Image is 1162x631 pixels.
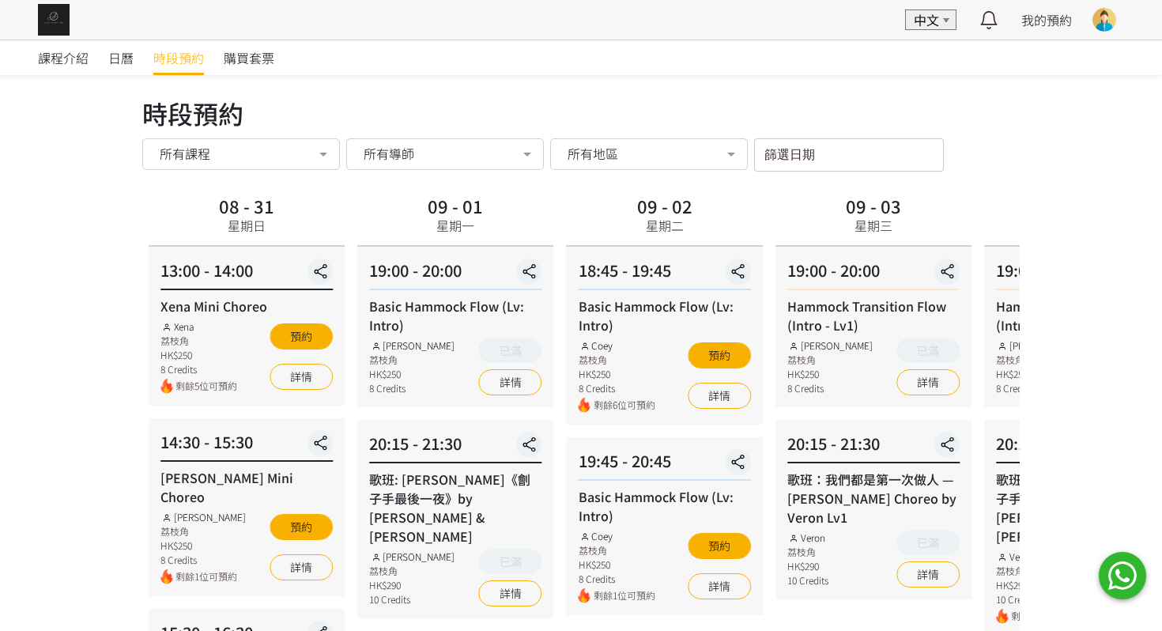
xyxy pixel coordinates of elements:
div: 19:00 - 20:00 [787,259,960,290]
a: 日曆 [108,40,134,75]
a: 購買套票 [224,40,274,75]
div: HK$250 [160,538,246,553]
span: 日曆 [108,48,134,67]
img: img_61c0148bb0266 [38,4,70,36]
a: 詳情 [688,383,751,409]
div: 19:45 - 20:45 [579,449,751,481]
a: 時段預約 [153,40,204,75]
div: 8 Credits [579,572,655,586]
div: 荔枝角 [369,353,455,367]
div: HK$250 [787,367,873,381]
button: 已滿 [479,338,542,363]
span: 剩餘6位可預約 [1011,609,1073,624]
div: 荔枝角 [369,564,455,578]
div: 荔枝角 [787,353,873,367]
div: 10 Credits [996,592,1073,606]
div: HK$290 [996,578,1073,592]
div: Basic Hammock Flow (Lv: Intro) [579,297,751,334]
div: 8 Credits [579,381,655,395]
div: 荔枝角 [996,564,1073,578]
span: 所有課程 [160,145,210,161]
a: 課程介紹 [38,40,89,75]
div: 8 Credits [160,362,237,376]
div: 09 - 02 [637,197,692,214]
div: 星期日 [228,216,266,235]
span: 剩餘5位可預約 [175,379,237,394]
div: Basic Hammock Flow (Lv: Intro) [579,487,751,525]
button: 預約 [270,323,333,350]
div: 8 Credits [996,381,1081,395]
div: HK$250 [579,367,655,381]
div: Xena Mini Choreo [160,297,333,315]
button: 已滿 [479,550,542,574]
div: Coey [579,529,655,543]
a: 我的預約 [1021,10,1072,29]
div: 8 Credits [160,553,246,567]
span: 所有導師 [364,145,414,161]
div: 18:45 - 19:45 [579,259,751,290]
div: HK$250 [160,348,237,362]
div: 13:00 - 14:00 [160,259,333,290]
div: 8 Credits [369,381,455,395]
img: fire.png [579,588,590,603]
a: 詳情 [479,369,542,395]
div: 荔枝角 [787,545,828,559]
div: HK$290 [787,559,828,573]
div: Veron [787,531,828,545]
div: Coey [579,338,655,353]
div: Xena [160,319,237,334]
div: 荔枝角 [996,353,1081,367]
div: [PERSON_NAME] [787,338,873,353]
div: 20:15 - 21:30 [787,432,960,463]
div: 星期三 [855,216,892,235]
button: 已滿 [896,531,960,555]
span: 購買套票 [224,48,274,67]
a: 詳情 [896,561,960,588]
div: 10 Credits [369,592,455,606]
button: 預約 [270,514,333,540]
div: 08 - 31 [219,197,274,214]
div: 時段預約 [142,94,1020,132]
div: HK$250 [369,367,455,381]
img: fire.png [996,609,1008,624]
div: 09 - 03 [846,197,901,214]
div: HK$250 [996,367,1081,381]
div: 10 Credits [787,573,828,588]
div: HK$250 [579,557,655,572]
div: 荔枝角 [160,334,237,348]
img: fire.png [160,379,172,394]
div: 星期一 [436,216,474,235]
div: 19:00 - 20:00 [369,259,541,290]
div: 歌班：我們都是第一次做人 — [PERSON_NAME] Choreo by Veron Lv1 [787,470,960,527]
img: fire.png [160,569,172,584]
div: 荔枝角 [579,353,655,367]
button: 預約 [688,342,751,368]
div: [PERSON_NAME] Mini Choreo [160,468,333,506]
div: 8 Credits [787,381,873,395]
div: [PERSON_NAME] [369,338,455,353]
div: 荔枝角 [579,543,655,557]
div: Veron [996,550,1073,564]
div: 歌班: [PERSON_NAME]《劊子手最後一夜》by [PERSON_NAME] & [PERSON_NAME] [369,470,541,546]
span: 剩餘1位可預約 [594,588,655,603]
button: 已滿 [896,338,960,363]
div: [PERSON_NAME] [369,550,455,564]
img: fire.png [579,398,590,413]
a: 詳情 [688,573,751,599]
div: HK$290 [369,578,455,592]
a: 詳情 [479,580,542,606]
div: [PERSON_NAME] [160,510,246,524]
div: [PERSON_NAME] [996,338,1081,353]
div: 20:15 - 21:30 [369,432,541,463]
span: 所有地區 [568,145,618,161]
div: 荔枝角 [160,524,246,538]
a: 詳情 [270,364,333,390]
button: 預約 [688,533,751,559]
div: 星期二 [646,216,684,235]
span: 時段預約 [153,48,204,67]
a: 詳情 [896,369,960,395]
div: 14:30 - 15:30 [160,430,333,462]
span: 課程介紹 [38,48,89,67]
div: 09 - 01 [428,197,483,214]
